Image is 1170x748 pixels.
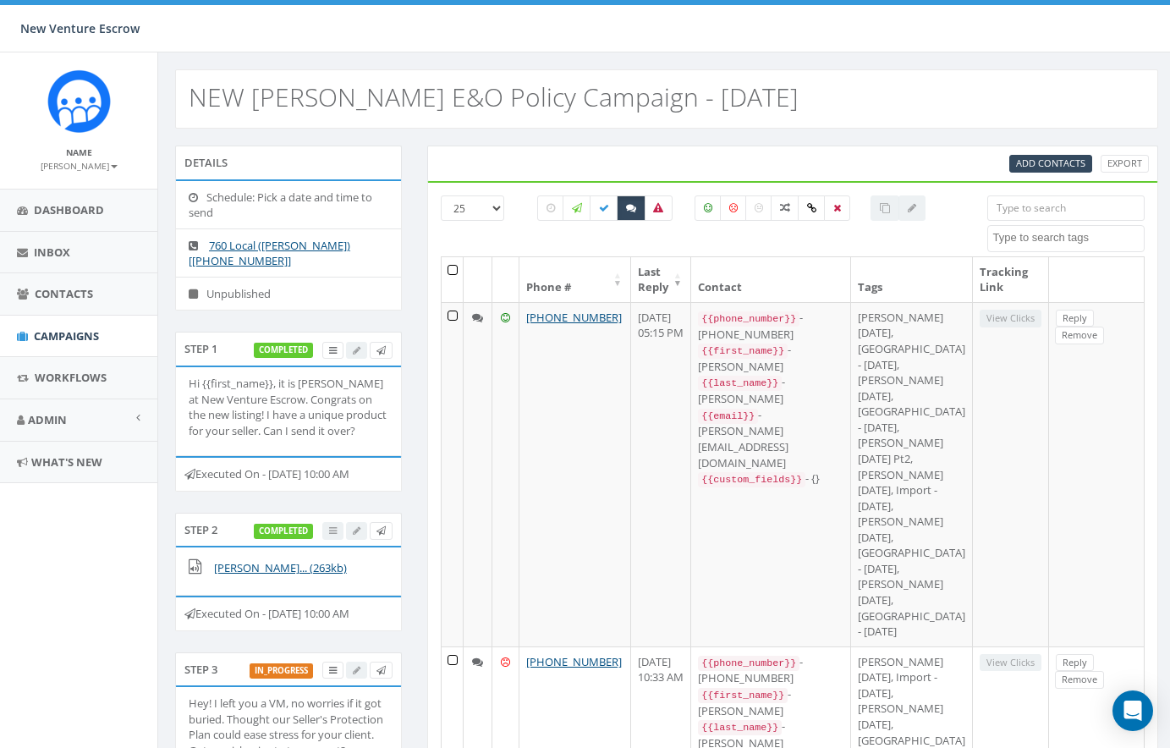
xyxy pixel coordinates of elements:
[1055,671,1104,689] a: Remove
[745,195,772,221] label: Neutral
[175,652,402,686] div: Step 3
[698,686,843,718] div: - [PERSON_NAME]
[20,20,140,36] span: New Venture Escrow
[698,472,805,487] code: {{custom_fields}}
[1056,310,1094,327] a: Reply
[698,688,788,703] code: {{first_name}}
[1016,157,1085,169] span: Add Contacts
[176,181,401,229] li: Schedule: Pick a date and time to send
[214,560,347,575] a: [PERSON_NAME]... (263kb)
[31,454,102,470] span: What's New
[189,83,799,111] h2: NEW [PERSON_NAME] E&O Policy Campaign - [DATE]
[189,238,350,269] a: 760 Local ([PERSON_NAME]) [[PHONE_NUMBER]]
[973,257,1049,302] th: Tracking Link
[66,146,92,158] small: Name
[376,524,386,536] span: Send Test Message
[698,342,843,374] div: - [PERSON_NAME]
[250,663,313,679] label: in_progress
[698,310,843,342] div: - [PHONE_NUMBER]
[698,409,758,424] code: {{email}}
[175,456,402,492] div: Executed On - [DATE] 10:00 AM
[563,195,591,221] label: Sending
[698,344,788,359] code: {{first_name}}
[176,277,401,311] li: Unpublished
[698,470,843,487] div: - {}
[526,310,622,325] a: [PHONE_NUMBER]
[698,654,843,686] div: - [PHONE_NUMBER]
[329,344,337,356] span: View Campaign Delivery Statistics
[698,407,843,470] div: - [PERSON_NAME][EMAIL_ADDRESS][DOMAIN_NAME]
[698,656,799,671] code: {{phone_number}}
[631,302,691,646] td: [DATE] 05:15 PM
[41,160,118,172] small: [PERSON_NAME]
[175,332,402,366] div: Step 1
[644,195,673,221] label: Bounced
[175,513,402,547] div: Step 2
[35,370,107,385] span: Workflows
[1055,327,1104,344] a: Remove
[691,257,851,302] th: Contact
[34,328,99,344] span: Campaigns
[35,286,93,301] span: Contacts
[698,376,782,391] code: {{last_name}}
[824,195,850,221] label: Removed
[28,412,67,427] span: Admin
[34,202,104,217] span: Dashboard
[698,374,843,406] div: - [PERSON_NAME]
[526,654,622,669] a: [PHONE_NUMBER]
[698,720,782,735] code: {{last_name}}
[1016,157,1085,169] span: CSV files only
[189,192,206,203] i: Schedule: Pick a date and time to send
[1056,654,1094,672] a: Reply
[1009,155,1092,173] a: Add Contacts
[987,195,1145,221] input: Type to search
[1112,690,1153,731] div: Open Intercom Messenger
[254,524,313,539] label: completed
[376,663,386,676] span: Send Test Message
[189,376,388,438] p: Hi {{first_name}}, it is [PERSON_NAME] at New Venture Escrow. Congrats on the new listing! I have...
[254,343,313,358] label: completed
[771,195,799,221] label: Mixed
[695,195,722,221] label: Positive
[537,195,564,221] label: Pending
[631,257,691,302] th: Last Reply: activate to sort column ascending
[329,663,337,676] span: View Campaign Delivery Statistics
[798,195,826,221] label: Link Clicked
[189,289,206,300] i: Unpublished
[519,257,631,302] th: Phone #: activate to sort column ascending
[1101,155,1149,173] a: Export
[175,596,402,631] div: Executed On - [DATE] 10:00 AM
[851,302,973,646] td: [PERSON_NAME] [DATE], [GEOGRAPHIC_DATA] - [DATE], [PERSON_NAME] [DATE], [GEOGRAPHIC_DATA] - [DATE...
[720,195,747,221] label: Negative
[992,230,1144,245] textarea: Search
[175,146,402,179] div: Details
[698,311,799,327] code: {{phone_number}}
[47,69,111,133] img: Rally_Corp_Icon_1.png
[34,245,70,260] span: Inbox
[41,157,118,173] a: [PERSON_NAME]
[851,257,973,302] th: Tags
[376,344,386,356] span: Send Test Message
